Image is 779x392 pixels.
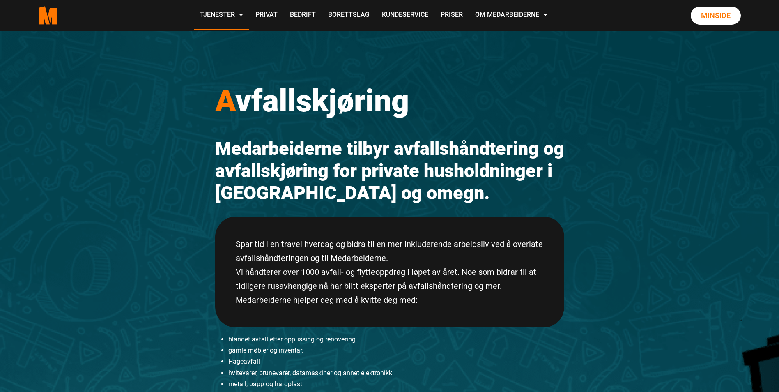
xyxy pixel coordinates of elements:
[215,82,564,119] h1: vfallskjøring
[194,1,249,30] a: Tjenester
[469,1,554,30] a: Om Medarbeiderne
[228,367,564,378] li: hvitevarer, brunevarer, datamaskiner og annet elektronikk.
[228,356,564,367] li: Hageavfall
[284,1,322,30] a: Bedrift
[434,1,469,30] a: Priser
[215,83,235,119] span: A
[691,7,741,25] a: Minside
[215,138,564,204] h2: Medarbeiderne tilbyr avfallshåndtering og avfallskjøring for private husholdninger i [GEOGRAPHIC_...
[215,217,564,327] div: Spar tid i en travel hverdag og bidra til en mer inkluderende arbeidsliv ved å overlate avfallshå...
[228,378,564,390] li: metall, papp og hardplast.
[376,1,434,30] a: Kundeservice
[249,1,284,30] a: Privat
[228,334,564,345] li: blandet avfall etter oppussing og renovering.
[322,1,376,30] a: Borettslag
[228,345,564,356] li: gamle møbler og inventar.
